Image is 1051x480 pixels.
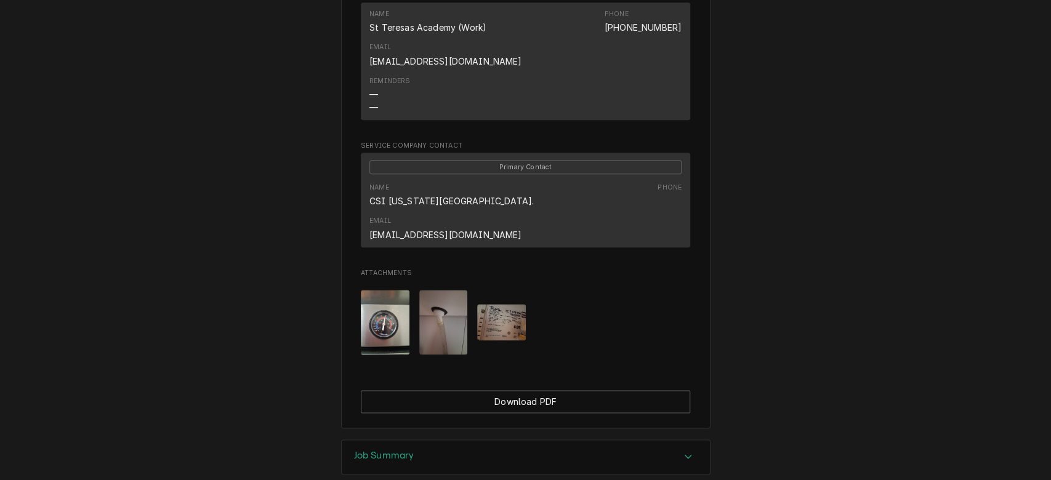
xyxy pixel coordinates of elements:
div: Job Summary [341,439,711,475]
div: Name [369,9,389,19]
div: Reminders [369,76,410,114]
h3: Job Summary [354,450,414,462]
img: Evawfvn8Q3eLLahlmxf8 [419,290,468,354]
div: Email [369,216,391,226]
div: Contact [361,153,690,247]
div: Phone [605,9,682,34]
div: Phone [605,9,629,19]
div: Email [369,42,521,67]
span: Attachments [361,280,690,364]
div: Button Group [361,390,690,413]
div: — [369,88,378,101]
img: 0JhU1d6bTLmTjTbuWiES [477,304,526,340]
img: in6aRzHaTmqw684UBHQh [361,290,409,354]
div: Phone [658,183,682,207]
div: Primary [369,159,682,174]
span: Service Company Contact [361,141,690,151]
a: [EMAIL_ADDRESS][DOMAIN_NAME] [369,56,521,66]
div: — [369,101,378,114]
div: Email [369,216,521,241]
div: Service Company Contact [361,141,690,253]
a: [EMAIL_ADDRESS][DOMAIN_NAME] [369,230,521,240]
div: Button Group Row [361,390,690,413]
div: St Teresas Academy (Work) [369,21,486,34]
span: Attachments [361,268,690,278]
div: CSI [US_STATE][GEOGRAPHIC_DATA]. [369,194,534,207]
div: Reminders [369,76,410,86]
div: Attachments [361,268,690,364]
a: [PHONE_NUMBER] [605,22,682,33]
button: Download PDF [361,390,690,413]
div: Service Company Contact List [361,153,690,253]
div: Client Contact List [361,2,690,126]
span: Primary Contact [369,160,682,174]
div: Email [369,42,391,52]
div: Accordion Header [342,440,710,474]
div: Name [369,183,389,193]
div: Name [369,9,486,34]
div: Contact [361,2,690,120]
div: Phone [658,183,682,193]
button: Accordion Details Expand Trigger [342,440,710,474]
div: Name [369,183,534,207]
